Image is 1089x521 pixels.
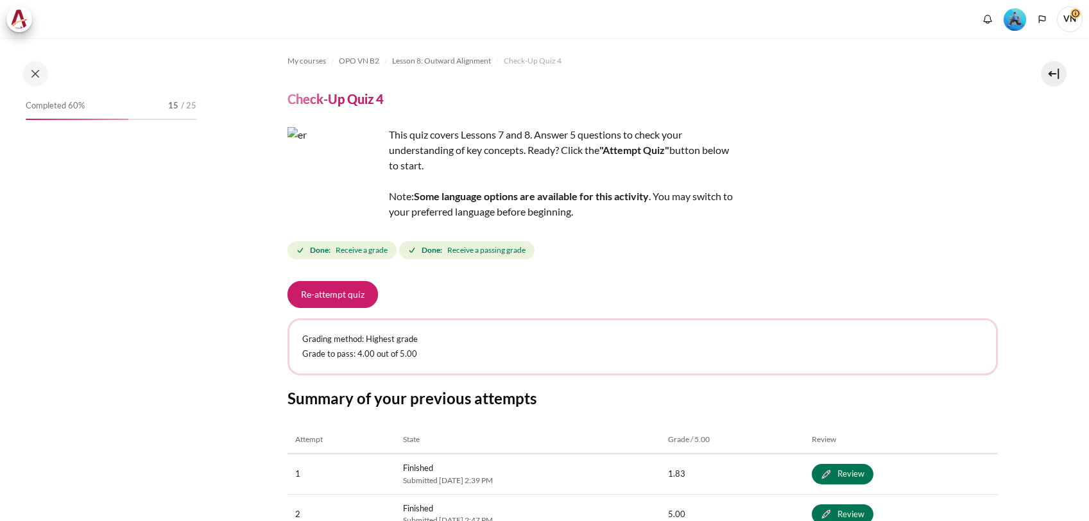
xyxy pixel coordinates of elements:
th: State [395,426,660,454]
a: OPO VN B2 [339,53,379,69]
span: Submitted [DATE] 2:39 PM [403,475,653,486]
div: This quiz covers Lessons 7 and 8. Answer 5 questions to check your understanding of key concepts.... [287,127,737,219]
a: Check-Up Quiz 4 [504,53,562,69]
span: VN [1057,6,1083,32]
a: My courses [287,53,326,69]
span: Completed 60% [26,99,85,112]
td: 1 [287,454,396,494]
a: User menu [1057,6,1083,32]
a: Architeck Architeck [6,6,39,32]
img: er [287,127,384,223]
a: Review [812,464,873,484]
td: 1.83 [660,454,804,494]
img: Architeck [10,10,28,29]
div: Completion requirements for Check-Up Quiz 4 [287,239,537,262]
strong: Some language options are available for this activity [414,190,649,202]
div: 60% [26,119,128,120]
th: Review [804,426,998,454]
a: Level #3 [999,7,1031,31]
span: Receive a passing grade [447,244,526,256]
p: Grading method: Highest grade [302,333,983,346]
h3: Summary of your previous attempts [287,388,998,408]
a: Lesson 8: Outward Alignment [392,53,491,69]
strong: Done: [310,244,330,256]
button: Languages [1033,10,1052,29]
span: Check-Up Quiz 4 [504,55,562,67]
button: Re-attempt quiz [287,281,378,308]
div: Show notification window with no new notifications [978,10,997,29]
strong: Done: [422,244,442,256]
img: Level #3 [1004,8,1026,31]
p: Grade to pass: 4.00 out of 5.00 [302,348,983,361]
strong: "Attempt Quiz" [599,144,669,156]
span: Receive a grade [336,244,388,256]
td: Finished [395,454,660,494]
nav: Navigation bar [287,51,998,71]
div: Level #3 [1004,7,1026,31]
span: / 25 [181,99,196,112]
span: OPO VN B2 [339,55,379,67]
span: My courses [287,55,326,67]
th: Grade / 5.00 [660,426,804,454]
span: Lesson 8: Outward Alignment [392,55,491,67]
th: Attempt [287,426,396,454]
span: 15 [168,99,178,112]
h4: Check-Up Quiz 4 [287,90,384,107]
